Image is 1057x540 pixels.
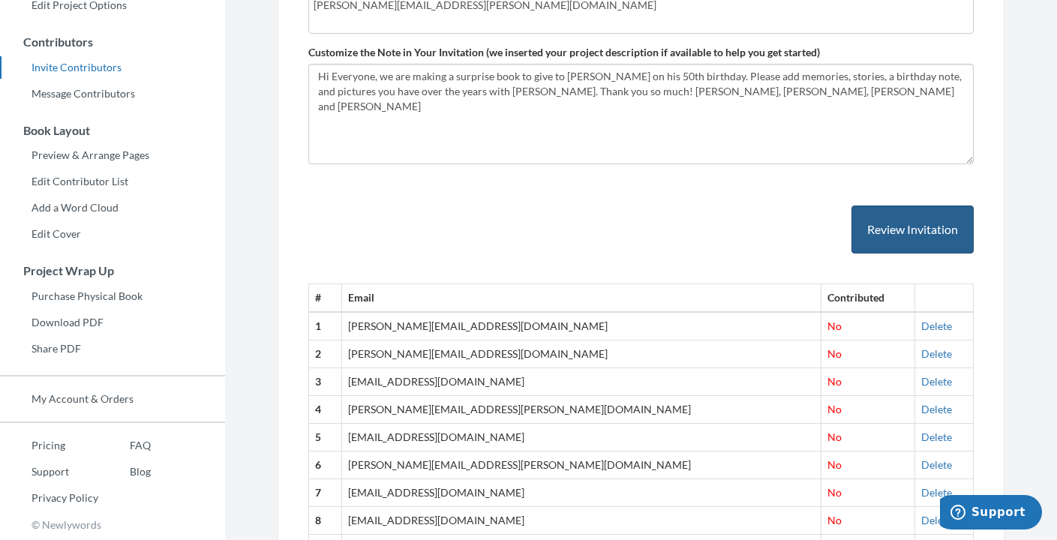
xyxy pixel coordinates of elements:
span: No [827,458,842,471]
td: [PERSON_NAME][EMAIL_ADDRESS][PERSON_NAME][DOMAIN_NAME] [342,451,821,479]
td: [EMAIL_ADDRESS][DOMAIN_NAME] [342,424,821,451]
h3: Contributors [1,35,225,49]
a: Delete [921,458,952,471]
a: Delete [921,319,952,332]
a: Delete [921,514,952,526]
th: 5 [309,424,342,451]
td: [EMAIL_ADDRESS][DOMAIN_NAME] [342,479,821,507]
a: FAQ [98,434,151,457]
td: [PERSON_NAME][EMAIL_ADDRESS][DOMAIN_NAME] [342,340,821,368]
th: 1 [309,312,342,340]
a: Delete [921,486,952,499]
th: Email [342,284,821,312]
span: No [827,375,842,388]
th: 2 [309,340,342,368]
th: # [309,284,342,312]
th: 3 [309,368,342,396]
span: No [827,514,842,526]
th: 6 [309,451,342,479]
span: No [827,403,842,415]
a: Delete [921,403,952,415]
th: 7 [309,479,342,507]
td: [EMAIL_ADDRESS][DOMAIN_NAME] [342,507,821,535]
button: Review Invitation [851,205,974,254]
span: No [827,430,842,443]
a: Delete [921,375,952,388]
a: Delete [921,347,952,360]
a: Blog [98,460,151,483]
a: Delete [921,430,952,443]
th: Contributed [821,284,914,312]
td: [EMAIL_ADDRESS][DOMAIN_NAME] [342,368,821,396]
iframe: Opens a widget where you can chat to one of our agents [940,495,1042,532]
th: 8 [309,507,342,535]
span: No [827,486,842,499]
label: Customize the Note in Your Invitation (we inserted your project description if available to help ... [308,45,820,60]
h3: Book Layout [1,124,225,137]
textarea: Hi Everyone, we are making a surprise book to give to [PERSON_NAME] on his 50th birthday. Please ... [308,64,974,164]
th: 4 [309,396,342,424]
td: [PERSON_NAME][EMAIL_ADDRESS][PERSON_NAME][DOMAIN_NAME] [342,396,821,424]
span: No [827,347,842,360]
span: No [827,319,842,332]
td: [PERSON_NAME][EMAIL_ADDRESS][DOMAIN_NAME] [342,312,821,340]
h3: Project Wrap Up [1,264,225,277]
